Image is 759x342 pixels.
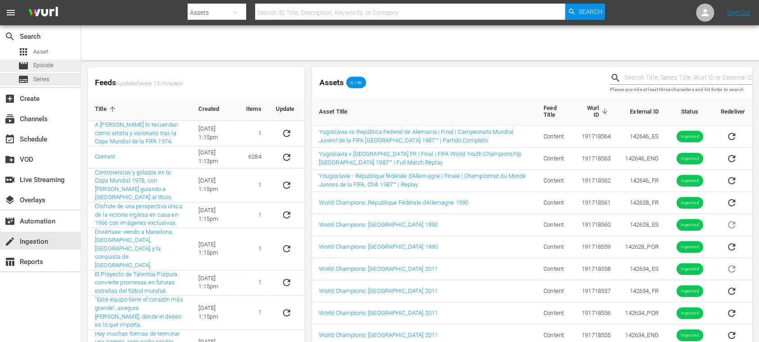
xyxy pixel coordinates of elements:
span: Asset [18,46,29,57]
a: World Champions: [GEOGRAPHIC_DATA] 1990 [319,221,438,228]
span: Episode [18,60,29,71]
th: Feed Title [536,97,574,126]
span: VOD [4,154,15,165]
span: Ingested [676,200,703,206]
span: (updated every 15 minutes) [116,80,182,87]
td: 191718561 [574,192,618,214]
span: Schedule [4,134,15,145]
td: 142634_ES [618,258,665,280]
span: Asset Title [319,107,359,115]
a: Content [95,153,115,160]
span: layers [4,195,15,205]
th: Redeliver [714,97,752,126]
td: 1 [239,202,269,228]
span: Reports [4,256,15,267]
button: Search [565,4,605,20]
a: World Champions: [GEOGRAPHIC_DATA] 2011 [319,265,438,272]
td: 142628_FR [618,192,665,214]
td: [DATE] 1:15pm [191,202,239,228]
span: 6,148 [346,80,366,85]
td: 191718560 [574,214,618,236]
td: 1 [239,296,269,329]
a: Yougoslavie - République fédérale d’Allemagne | Finale | Championnat du Monde Juniors de la FIFA,... [319,173,526,188]
a: Disfrute de una perspectiva única de la victoria inglesa en casa en 1966 con imágenes exclusivas. [95,203,182,226]
span: Automation [4,216,15,227]
span: Episode [33,61,54,70]
a: Sign Out [727,9,750,16]
td: Content [536,126,574,148]
span: Ingested [676,155,703,162]
span: Search [579,4,602,20]
span: Ingestion [4,236,15,247]
a: World Champions: [GEOGRAPHIC_DATA] 2011 [319,287,438,294]
td: 6284 [239,146,269,169]
td: 1 [239,169,269,202]
td: Content [536,280,574,302]
a: World Champions: [GEOGRAPHIC_DATA] 2011 [319,332,438,338]
input: Search Title, Series Title, Wurl ID or External ID [624,71,752,85]
th: External ID [618,97,665,126]
td: Content [536,170,574,192]
td: 191718564 [574,126,618,148]
td: 142646_ES [618,126,665,148]
td: Content [536,236,574,258]
span: Channels [4,114,15,124]
a: Yugoslavia v [GEOGRAPHIC_DATA] FR | Final | FIFA World Youth Championship [GEOGRAPHIC_DATA] 1987™... [319,150,521,166]
td: [DATE] 1:15pm [191,169,239,202]
td: 191718559 [574,236,618,258]
th: Update [269,98,305,121]
span: Ingested [676,244,703,251]
p: Please provide at least three characters and hit Enter to search [610,86,752,94]
span: Feeds [88,75,305,90]
span: Asset [33,47,48,56]
td: 1 [239,121,269,146]
td: 1 [239,228,269,270]
a: Yugoslavia vs República Federal de Alemania | Final | Campeonato Mundial Juvenil de la FIFA [GEOG... [319,128,513,144]
td: [DATE] 1:15pm [191,270,239,296]
td: Content [536,302,574,324]
img: ans4CAIJ8jUAAAAAAAAAAAAAAAAAAAAAAAAgQb4GAAAAAAAAAAAAAAAAAAAAAAAAJMjXAAAAAAAAAAAAAAAAAAAAAAAAgAT5G... [22,2,65,23]
td: [DATE] 1:15pm [191,296,239,329]
span: Ingested [676,310,703,317]
td: [DATE] 1:13pm [191,146,239,169]
span: Ingested [676,178,703,184]
span: Series [18,74,29,85]
td: Content [536,214,574,236]
a: El Proyecto de Talentos Púrpura convierte promesas en futuras estrellas del fútbol mundial. [95,271,177,294]
span: Asset is in future lineups. Remove all episodes that contain this asset before redelivering [721,265,742,272]
td: 191718563 [574,148,618,170]
td: [DATE] 1:15pm [191,121,239,146]
span: Search [4,31,15,42]
span: Ingested [676,288,703,295]
span: Created [198,105,231,113]
a: World Champions: [GEOGRAPHIC_DATA] 1990 [319,243,438,250]
span: Ingested [676,133,703,140]
td: 142634_POR [618,302,665,324]
a: Diviértase viendo a Maradona, [GEOGRAPHIC_DATA], [GEOGRAPHIC_DATA] y la conquista de [GEOGRAPHIC_... [95,228,173,269]
span: Create [4,93,15,104]
span: Asset is in future lineups. Remove all episodes that contain this asset before redelivering [721,221,742,228]
td: 142628_ES [618,214,665,236]
a: World Champions: République Fédérale d'Allemagne 1990 [319,199,468,206]
span: switch_video [4,174,15,185]
a: "Este equipo tiene el corazón más grande", asegura [PERSON_NAME], donde el deseo es lo que importa. [95,296,183,328]
span: Assets [319,78,344,87]
th: Items [239,98,269,121]
td: 191718558 [574,258,618,280]
td: Content [536,258,574,280]
td: Content [536,148,574,170]
td: 142646_ENG [618,148,665,170]
td: 191718562 [574,170,618,192]
span: Series [33,75,49,84]
span: Ingested [676,266,703,273]
a: A [PERSON_NAME] lo recuerdan como artista y visionario tras la Copa Mundial de la FIFA 1974. [95,121,178,145]
td: Content [536,192,574,214]
td: 191718556 [574,302,618,324]
td: 1 [239,270,269,296]
a: World Champions: [GEOGRAPHIC_DATA] 2011 [319,310,438,316]
td: 142634_FR [618,280,665,302]
span: Title [95,105,118,113]
td: 142628_POR [618,236,665,258]
span: Ingested [676,222,703,228]
a: Controversias y golazos en la Copa Mundial 1978, con [PERSON_NAME] guiando a [GEOGRAPHIC_DATA] al... [95,169,172,201]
